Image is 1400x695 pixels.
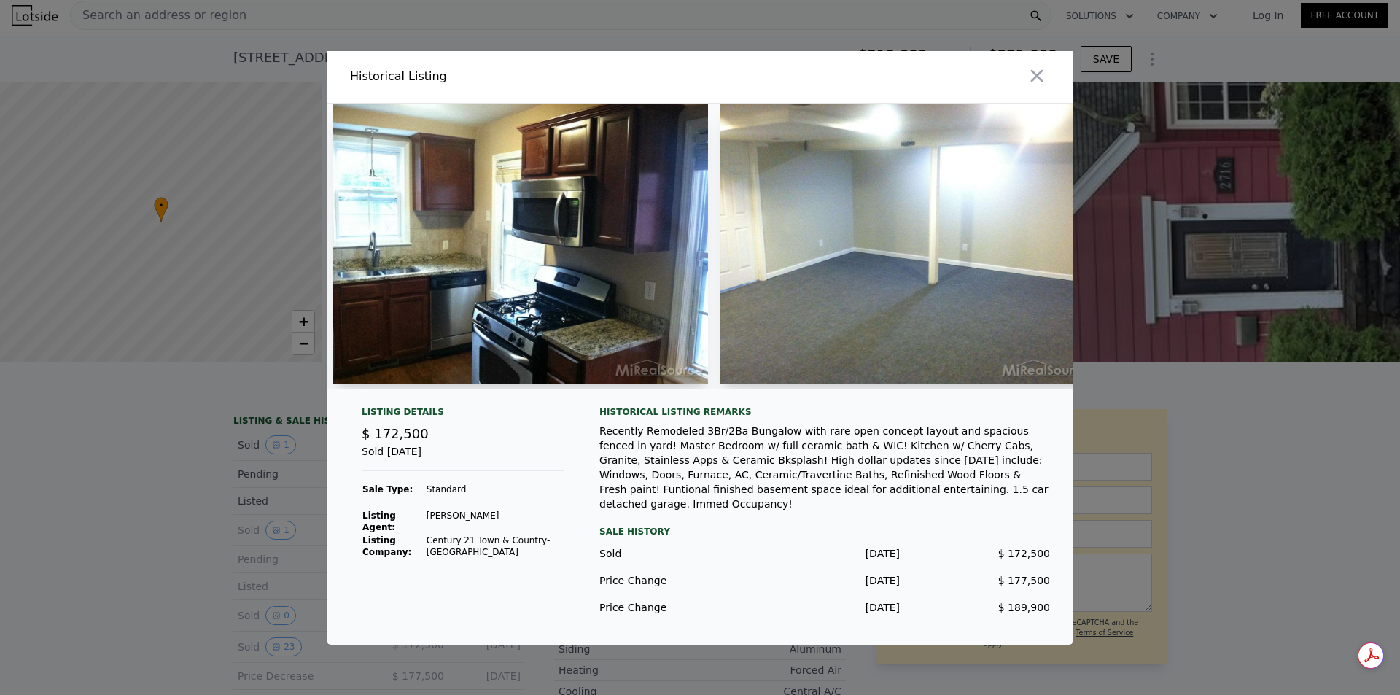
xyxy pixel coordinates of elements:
[599,600,750,615] div: Price Change
[998,575,1050,586] span: $ 177,500
[998,548,1050,559] span: $ 172,500
[599,573,750,588] div: Price Change
[599,406,1050,418] div: Historical Listing remarks
[599,424,1050,511] div: Recently Remodeled 3Br/2Ba Bungalow with rare open concept layout and spacious fenced in yard! Ma...
[426,483,564,496] td: Standard
[750,546,900,561] div: [DATE]
[362,426,429,441] span: $ 172,500
[362,484,413,494] strong: Sale Type:
[599,546,750,561] div: Sold
[750,600,900,615] div: [DATE]
[350,68,694,85] div: Historical Listing
[998,602,1050,613] span: $ 189,900
[362,406,564,424] div: Listing Details
[599,523,1050,540] div: Sale History
[362,535,411,557] strong: Listing Company:
[333,104,708,384] img: Property Img
[750,573,900,588] div: [DATE]
[426,509,564,534] td: [PERSON_NAME]
[362,444,564,471] div: Sold [DATE]
[720,104,1094,384] img: Property Img
[426,534,564,559] td: Century 21 Town & Country-[GEOGRAPHIC_DATA]
[362,510,396,532] strong: Listing Agent:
